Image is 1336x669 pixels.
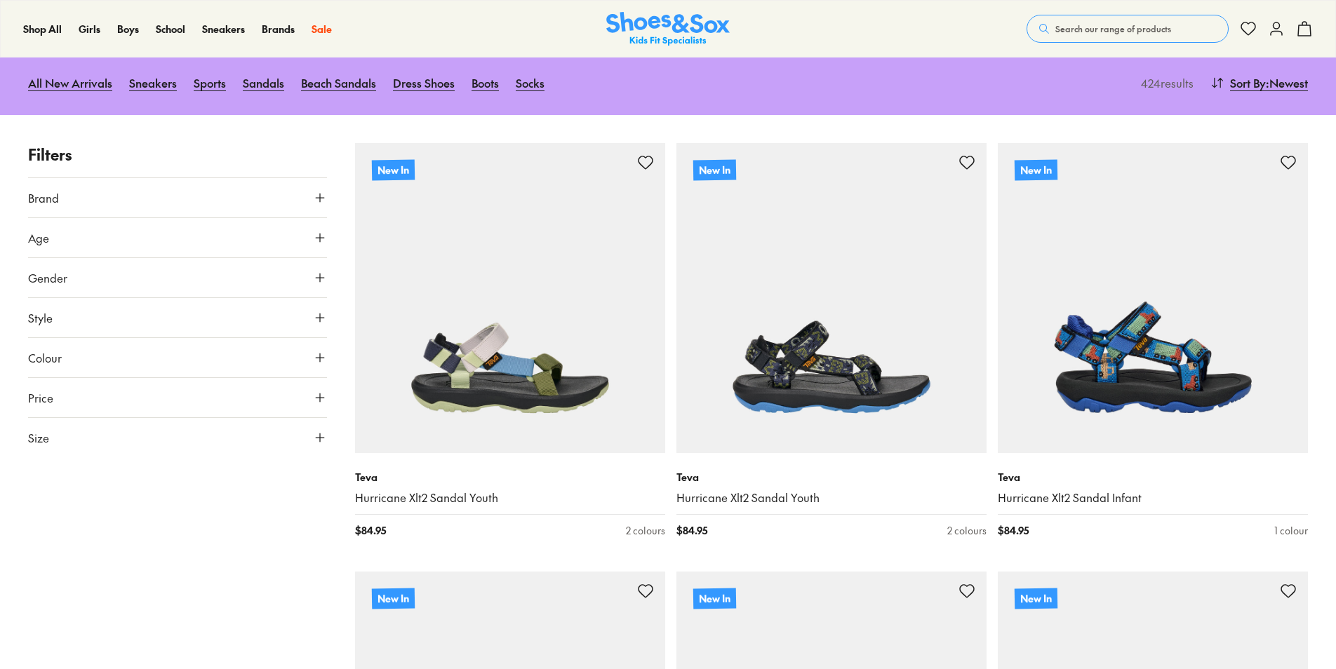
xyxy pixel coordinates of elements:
a: Sneakers [202,22,245,36]
span: Price [28,389,53,406]
a: New In [998,143,1308,453]
button: Size [28,418,327,457]
p: New In [1015,588,1057,609]
span: $ 84.95 [998,523,1029,538]
span: Gender [28,269,67,286]
a: Sale [312,22,332,36]
a: Socks [516,67,545,98]
span: Age [28,229,49,246]
p: New In [693,588,736,609]
span: Brand [28,189,59,206]
button: Colour [28,338,327,377]
span: Colour [28,349,62,366]
span: $ 84.95 [355,523,386,538]
a: Sports [194,67,226,98]
button: Age [28,218,327,257]
p: New In [372,159,415,180]
div: 2 colours [626,523,665,538]
a: Hurricane Xlt2 Sandal Youth [355,490,665,506]
span: : Newest [1266,74,1308,91]
button: Search our range of products [1027,15,1229,43]
p: Teva [676,470,987,485]
p: New In [372,588,415,609]
a: School [156,22,185,36]
button: Gender [28,258,327,297]
button: Brand [28,178,327,217]
a: New In [355,143,665,453]
button: Price [28,378,327,417]
a: All New Arrivals [28,67,112,98]
a: Sandals [243,67,284,98]
p: New In [1015,159,1057,180]
span: Size [28,429,49,446]
a: Boots [472,67,499,98]
p: Teva [355,470,665,485]
span: Sort By [1230,74,1266,91]
div: 2 colours [947,523,987,538]
span: $ 84.95 [676,523,707,538]
a: Sneakers [129,67,177,98]
p: Teva [998,470,1308,485]
a: Girls [79,22,100,36]
a: Hurricane Xlt2 Sandal Youth [676,490,987,506]
div: 1 colour [1274,523,1308,538]
p: 424 results [1135,74,1194,91]
img: SNS_Logo_Responsive.svg [606,12,730,46]
a: Dress Shoes [393,67,455,98]
button: Sort By:Newest [1210,67,1308,98]
p: Filters [28,143,327,166]
a: Shop All [23,22,62,36]
span: Style [28,309,53,326]
a: Hurricane Xlt2 Sandal Infant [998,490,1308,506]
button: Style [28,298,327,337]
a: Shoes & Sox [606,12,730,46]
p: New In [693,159,736,180]
a: Brands [262,22,295,36]
a: Boys [117,22,139,36]
a: New In [676,143,987,453]
a: Beach Sandals [301,67,376,98]
span: Search our range of products [1055,22,1171,35]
